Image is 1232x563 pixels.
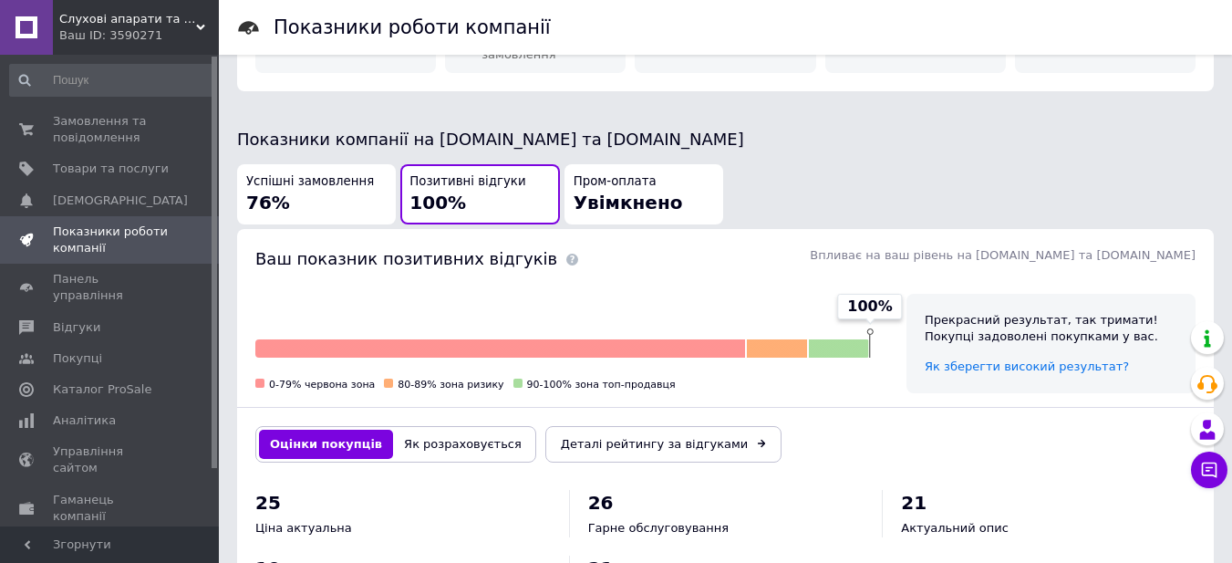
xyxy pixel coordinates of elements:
span: 100% [847,297,892,317]
span: Аналітика [53,412,116,429]
span: Успішні замовлення [246,173,374,191]
span: Впливає на ваш рівень на [DOMAIN_NAME] та [DOMAIN_NAME] [810,248,1196,262]
span: 100% [409,192,466,214]
span: Покупці [53,350,102,367]
button: Чат з покупцем [1191,452,1227,488]
span: Показники роботи компанії [53,224,169,256]
span: Актуальний опис [901,521,1009,535]
span: Замовлення та повідомлення [53,113,169,146]
button: Оцінки покупців [259,430,393,459]
span: Гаманець компанії [53,492,169,525]
input: Пошук [9,64,215,97]
span: 76% [246,192,290,214]
span: [DEMOGRAPHIC_DATA] [53,193,188,209]
h1: Показники роботи компанії [274,16,551,38]
a: Деталі рейтингу за відгуками [545,426,782,463]
span: 26 [588,492,614,514]
span: Пром-оплата [574,173,657,191]
span: Управління сайтом [53,443,169,476]
button: Успішні замовлення76% [237,164,396,225]
div: Ваш ID: 3590271 [59,27,219,44]
button: Пром-оплатаУвімкнено [564,164,723,225]
button: Як розраховується [393,430,533,459]
button: Позитивні відгуки100% [400,164,559,225]
div: Прекрасний результат, так тримати! Покупці задоволені покупками у вас. [925,312,1177,345]
span: Ваш показник позитивних відгуків [255,249,557,268]
span: 25 [255,492,281,514]
span: Ціна актуальна [255,521,352,535]
span: Слухові апарати та аксесуари [59,11,196,27]
span: 90-100% зона топ-продавця [527,379,676,391]
span: Позитивні відгуки [409,173,525,191]
span: 80-89% зона ризику [398,379,503,391]
a: Як зберегти високий результат? [925,360,1129,373]
span: Панель управління [53,271,169,304]
span: Увімкнено [574,192,683,214]
span: 0-79% червона зона [269,379,375,391]
span: Відгуки [53,319,100,336]
span: Товари та послуги [53,161,169,177]
span: Каталог ProSale [53,381,151,398]
span: 21 [901,492,927,514]
span: Показники компанії на [DOMAIN_NAME] та [DOMAIN_NAME] [237,130,744,149]
span: Гарне обслуговування [588,521,729,535]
